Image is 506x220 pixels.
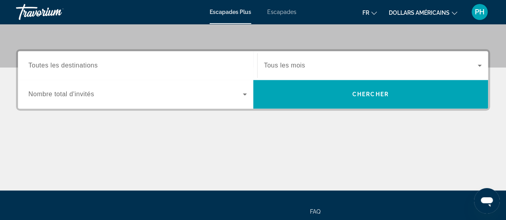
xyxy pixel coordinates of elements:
[362,7,377,18] button: Changer de langue
[469,4,490,20] button: Menu utilisateur
[389,7,457,18] button: Changer de devise
[267,9,296,15] a: Escapades
[28,62,98,69] span: Toutes les destinations
[352,91,389,97] span: Chercher
[264,62,305,69] span: Tous les mois
[18,51,488,109] div: Widget de recherche
[389,10,450,16] font: dollars américains
[28,61,247,71] input: Sélectionnez la destination
[28,91,94,97] span: Nombre total d'invités
[474,188,500,214] iframe: Bouton de lancement de la fenêtre de messagerie
[16,2,96,22] a: Travorium
[310,208,320,215] a: FAQ
[253,80,488,109] button: Recherche
[475,8,484,16] font: PH
[210,9,251,15] a: Escapades Plus
[362,10,369,16] font: fr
